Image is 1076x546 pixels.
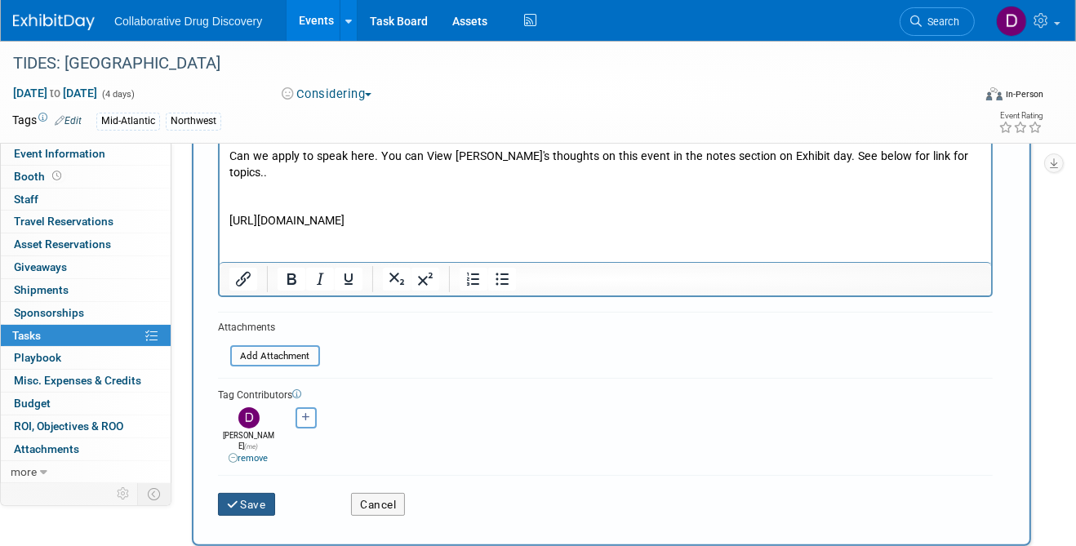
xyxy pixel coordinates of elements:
[488,268,516,291] button: Bullet list
[14,215,113,228] span: Travel Reservations
[14,260,67,273] span: Giveaways
[229,453,269,464] a: remove
[14,237,111,251] span: Asset Reservations
[14,283,69,296] span: Shipments
[1,415,171,437] a: ROI, Objectives & ROO
[114,15,262,28] span: Collaborative Drug Discovery
[222,428,275,465] div: [PERSON_NAME]
[1,438,171,460] a: Attachments
[1,302,171,324] a: Sponsorships
[1,211,171,233] a: Travel Reservations
[55,115,82,127] a: Edit
[100,89,135,100] span: (4 days)
[47,87,63,100] span: to
[306,268,334,291] button: Italic
[14,147,105,160] span: Event Information
[14,442,79,455] span: Attachments
[998,112,1043,120] div: Event Rating
[1,233,171,255] a: Asset Reservations
[1,347,171,369] a: Playbook
[218,321,320,335] div: Attachments
[351,493,405,516] button: Cancel
[383,268,411,291] button: Subscript
[109,483,138,504] td: Personalize Event Tab Strip
[14,397,51,410] span: Budget
[1,143,171,165] a: Event Information
[1,166,171,188] a: Booth
[1,189,171,211] a: Staff
[14,306,84,319] span: Sponsorships
[12,329,41,342] span: Tasks
[238,407,260,428] img: Daniel Castro
[14,351,61,364] span: Playbook
[13,14,95,30] img: ExhibitDay
[14,170,64,183] span: Booth
[1,325,171,347] a: Tasks
[1,370,171,392] a: Misc. Expenses & Credits
[12,86,98,100] span: [DATE] [DATE]
[1005,88,1043,100] div: In-Person
[11,465,37,478] span: more
[14,374,141,387] span: Misc. Expenses & Credits
[411,268,439,291] button: Superscript
[166,113,221,130] div: Northwest
[892,85,1044,109] div: Event Format
[1,279,171,301] a: Shipments
[900,7,975,36] a: Search
[7,49,955,78] div: TIDES: [GEOGRAPHIC_DATA]
[12,112,82,131] td: Tags
[14,419,123,433] span: ROI, Objectives & ROO
[460,268,487,291] button: Numbered list
[229,268,257,291] button: Insert/edit link
[218,493,275,516] button: Save
[1,256,171,278] a: Giveaways
[922,16,959,28] span: Search
[996,6,1027,37] img: Daniel Castro
[1,393,171,415] a: Budget
[96,113,160,130] div: Mid-Atlantic
[138,483,171,504] td: Toggle Event Tabs
[986,87,1003,100] img: Format-Inperson.png
[220,126,991,262] iframe: Rich Text Area
[276,86,378,103] button: Considering
[14,193,38,206] span: Staff
[245,442,259,451] span: (me)
[1,461,171,483] a: more
[49,170,64,182] span: Booth not reserved yet
[335,268,362,291] button: Underline
[278,268,305,291] button: Bold
[218,385,993,402] div: Tag Contributors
